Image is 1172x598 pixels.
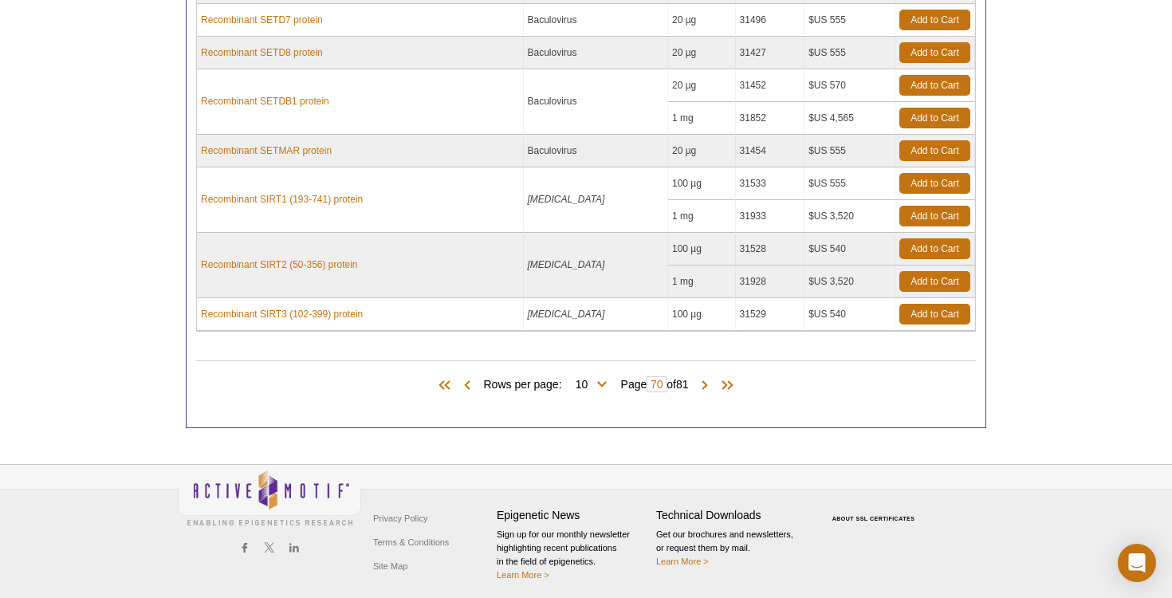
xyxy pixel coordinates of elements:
a: ABOUT SSL CERTIFICATES [832,516,915,521]
td: 100 µg [668,298,736,331]
a: Add to Cart [899,42,970,63]
a: Add to Cart [899,238,970,259]
a: Privacy Policy [369,506,431,530]
td: 20 µg [668,69,736,102]
td: $US 540 [804,233,895,266]
td: 1 mg [668,266,736,298]
td: 31852 [736,102,805,135]
a: Site Map [369,554,411,578]
td: $US 540 [804,298,895,331]
h2: Products (810) [196,360,976,361]
a: Recombinant SETD7 protein [201,13,323,27]
td: 31427 [736,37,805,69]
td: 1 mg [668,200,736,233]
i: [MEDICAL_DATA] [528,259,605,270]
td: $US 3,520 [804,266,895,298]
td: 100 µg [668,167,736,200]
p: Get our brochures and newsletters, or request them by mail. [656,528,808,568]
h4: Epigenetic News [497,509,648,522]
td: 20 µg [668,135,736,167]
a: Add to Cart [899,271,970,292]
i: [MEDICAL_DATA] [528,194,605,205]
td: $US 555 [804,167,895,200]
a: Recombinant SIRT1 (193-741) protein [201,192,363,207]
a: Add to Cart [899,140,970,161]
a: Terms & Conditions [369,530,453,554]
td: Baculovirus [524,69,668,135]
a: Recombinant SIRT2 (50-356) protein [201,258,358,272]
p: Sign up for our monthly newsletter highlighting recent publications in the field of epigenetics. [497,528,648,582]
a: Add to Cart [899,173,970,194]
td: $US 4,565 [804,102,895,135]
span: 81 [676,378,689,391]
td: Baculovirus [524,135,668,167]
td: 31452 [736,69,805,102]
td: 31528 [736,233,805,266]
td: $US 570 [804,69,895,102]
a: Recombinant SETD8 protein [201,45,323,60]
table: Click to Verify - This site chose Symantec SSL for secure e-commerce and confidential communicati... [816,493,935,528]
td: Baculovirus [524,4,668,37]
a: Learn More > [656,557,709,566]
a: Add to Cart [899,75,970,96]
a: Learn More > [497,570,549,580]
td: 31533 [736,167,805,200]
div: Open Intercom Messenger [1118,544,1156,582]
td: $US 555 [804,37,895,69]
a: Recombinant SETDB1 protein [201,94,329,108]
td: 20 µg [668,37,736,69]
span: First Page [435,378,459,394]
td: 31529 [736,298,805,331]
a: Add to Cart [899,304,970,325]
img: Active Motif, [178,465,361,529]
i: [MEDICAL_DATA] [528,309,605,320]
td: 31933 [736,200,805,233]
td: 100 µg [668,233,736,266]
a: Add to Cart [899,206,970,226]
td: Baculovirus [524,37,668,69]
a: Recombinant SETMAR protein [201,144,332,158]
td: 31928 [736,266,805,298]
td: $US 555 [804,135,895,167]
span: Last Page [713,378,737,394]
td: 31454 [736,135,805,167]
td: 31496 [736,4,805,37]
a: Recombinant SIRT3 (102-399) protein [201,307,363,321]
span: Page of [613,376,697,392]
span: Previous Page [459,378,475,394]
td: $US 3,520 [804,200,895,233]
h4: Technical Downloads [656,509,808,522]
td: 1 mg [668,102,736,135]
a: Add to Cart [899,108,970,128]
td: 20 µg [668,4,736,37]
span: Rows per page: [483,376,612,391]
span: Next Page [697,378,713,394]
a: Add to Cart [899,10,970,30]
td: $US 555 [804,4,895,37]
